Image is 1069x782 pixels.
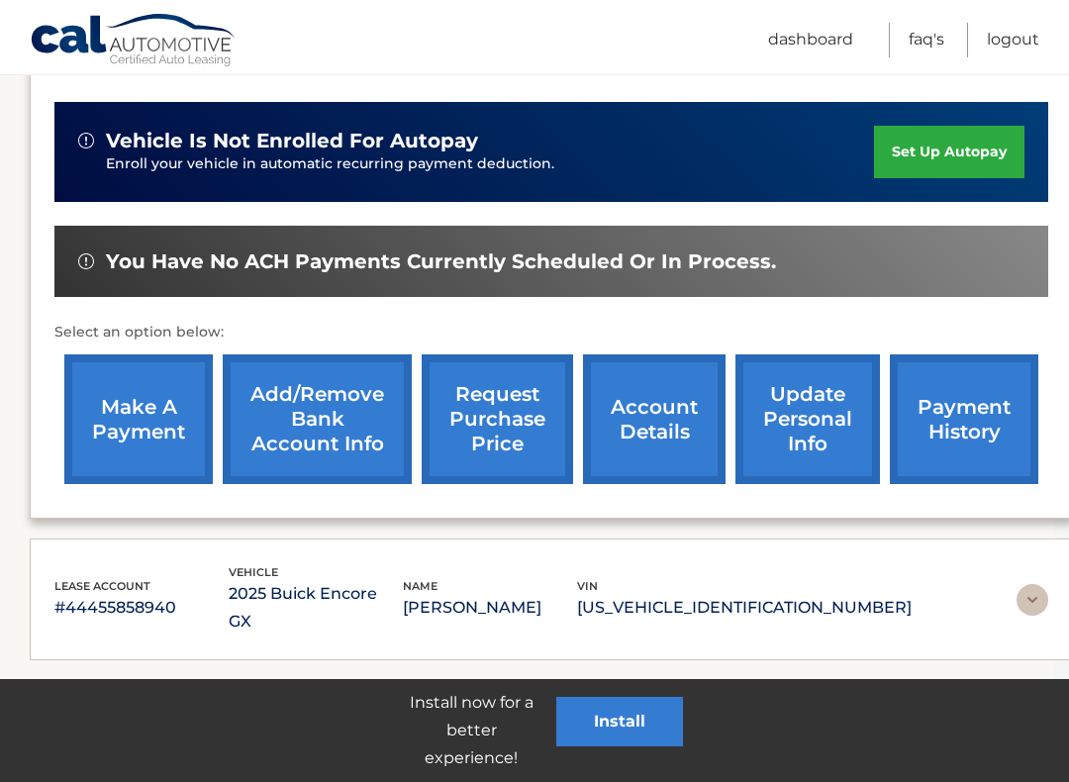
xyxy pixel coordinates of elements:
a: payment history [890,354,1038,484]
span: vehicle [229,565,278,579]
a: account details [583,354,726,484]
span: vin [577,579,598,593]
a: update personal info [735,354,880,484]
img: alert-white.svg [78,133,94,148]
button: Install [556,697,683,746]
a: make a payment [64,354,213,484]
p: Enroll your vehicle in automatic recurring payment deduction. [106,153,874,175]
p: Install now for a better experience! [386,689,556,772]
a: request purchase price [422,354,573,484]
p: [US_VEHICLE_IDENTIFICATION_NUMBER] [577,594,912,622]
a: FAQ's [909,23,944,57]
a: set up autopay [874,126,1024,178]
a: Logout [987,23,1039,57]
p: #44455858940 [54,594,229,622]
img: alert-white.svg [78,253,94,269]
span: You have no ACH payments currently scheduled or in process. [106,249,776,274]
img: accordion-rest.svg [1017,584,1048,616]
a: Dashboard [768,23,853,57]
p: [PERSON_NAME] [403,594,577,622]
p: 2025 Buick Encore GX [229,580,403,635]
span: vehicle is not enrolled for autopay [106,129,478,153]
a: Cal Automotive [30,13,238,70]
span: lease account [54,579,150,593]
p: Select an option below: [54,321,1048,344]
a: Add/Remove bank account info [223,354,412,484]
span: name [403,579,437,593]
